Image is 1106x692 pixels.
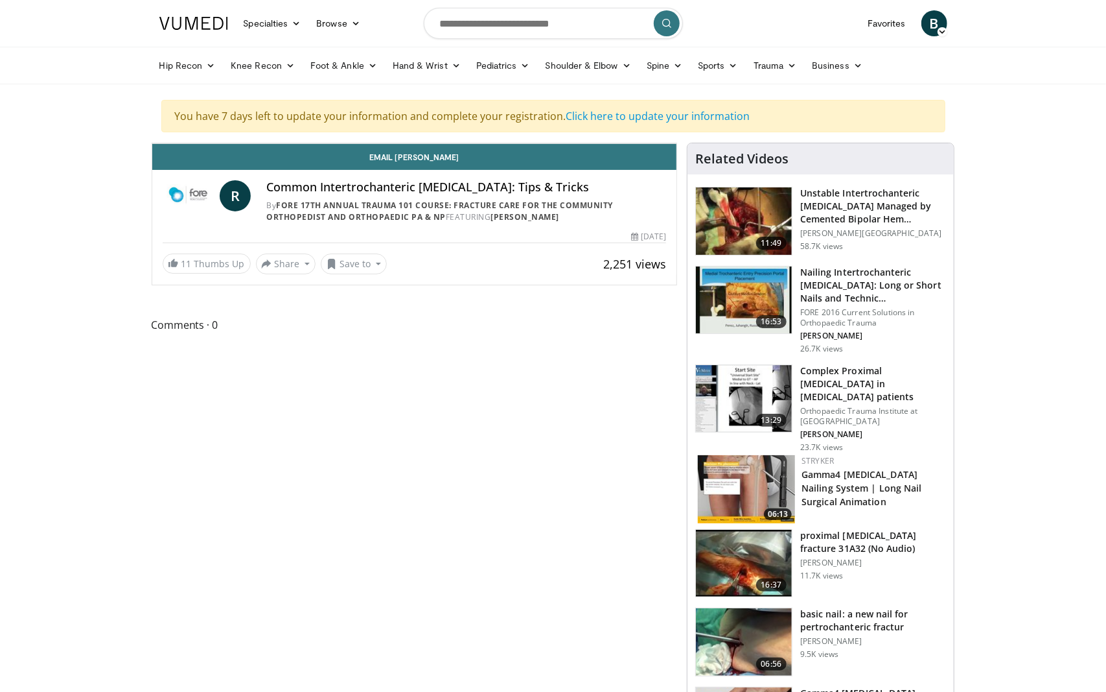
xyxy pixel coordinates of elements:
[695,266,946,354] a: 16:53 Nailing Intertrochanteric [MEDICAL_DATA]: Long or Short Nails and Technic… FORE 2016 Curren...
[152,144,677,170] a: Email [PERSON_NAME]
[424,8,683,39] input: Search topics, interventions
[696,365,792,433] img: 32f9c0e8-c1c1-4c19-a84e-b8c2f56ee032.150x105_q85_crop-smart_upscale.jpg
[921,10,947,36] a: B
[152,316,678,333] span: Comments 0
[696,267,792,334] img: 3d67d1bf-bbcf-4214-a5ee-979f525a16cd.150x105_q85_crop-smart_upscale.jpg
[800,406,946,427] p: Orthopaedic Trauma Institute at [GEOGRAPHIC_DATA]
[490,211,559,222] a: [PERSON_NAME]
[220,180,251,211] a: R
[468,53,538,78] a: Pediatrics
[801,468,922,508] a: Gamma4 [MEDICAL_DATA] Nailing System | Long Nail Surgical Animation
[756,658,787,671] span: 06:56
[800,608,946,634] h3: basic nail: a new nail for pertrochanteric fractur
[695,187,946,256] a: 11:49 Unstable Intertrochanteric [MEDICAL_DATA] Managed by Cemented Bipolar Hem… [PERSON_NAME][GE...
[631,231,666,243] div: [DATE]
[800,187,946,226] h3: Unstable Intertrochanteric [MEDICAL_DATA] Managed by Cemented Bipolar Hem…
[695,364,946,453] a: 13:29 Complex Proximal [MEDICAL_DATA] in [MEDICAL_DATA] patients Orthopaedic Trauma Institute at ...
[698,455,795,523] img: 155d8d39-586d-417b-a344-3221a42b29c1.150x105_q85_crop-smart_upscale.jpg
[800,571,843,581] p: 11.7K views
[860,10,914,36] a: Favorites
[698,455,795,523] a: 06:13
[801,455,834,466] a: Stryker
[159,17,228,30] img: VuMedi Logo
[266,180,666,195] h4: Common Intertrochanteric [MEDICAL_DATA]: Tips & Tricks
[303,53,385,78] a: Foot & Ankle
[308,10,368,36] a: Browse
[800,266,946,305] h3: Nailing Intertrochanteric [MEDICAL_DATA]: Long or Short Nails and Technic…
[236,10,309,36] a: Specialties
[746,53,805,78] a: Trauma
[163,180,215,211] img: FORE 17th Annual Trauma 101 Course: Fracture Care for the Community Orthopedist and Orthopaedic P...
[385,53,468,78] a: Hand & Wrist
[764,508,792,520] span: 06:13
[696,530,792,597] img: psch_1.png.150x105_q85_crop-smart_upscale.jpg
[696,187,792,255] img: 1468547_3.png.150x105_q85_crop-smart_upscale.jpg
[800,442,843,453] p: 23.7K views
[603,256,666,272] span: 2,251 views
[266,200,666,223] div: By FEATURING
[800,228,946,239] p: [PERSON_NAME][GEOGRAPHIC_DATA]
[161,100,945,132] div: You have 7 days left to update your information and complete your registration.
[256,254,316,274] button: Share
[800,241,843,252] p: 58.7K views
[800,307,946,328] p: FORE 2016 Current Solutions in Orthopaedic Trauma
[696,608,792,676] img: 307294_0000_1.png.150x105_q85_crop-smart_upscale.jpg
[639,53,690,78] a: Spine
[756,237,787,250] span: 11:49
[223,53,303,78] a: Knee Recon
[695,151,789,167] h4: Related Videos
[566,109,750,123] a: Click here to update your information
[266,200,613,222] a: FORE 17th Annual Trauma 101 Course: Fracture Care for the Community Orthopedist and Orthopaedic P...
[756,315,787,328] span: 16:53
[756,579,787,591] span: 16:37
[181,257,192,270] span: 11
[800,529,946,555] h3: proximal [MEDICAL_DATA] fracture 31A32 (No Audio)
[800,364,946,403] h3: Complex Proximal [MEDICAL_DATA] in [MEDICAL_DATA] patients
[695,608,946,676] a: 06:56 basic nail: a new nail for pertrochanteric fractur [PERSON_NAME] 9.5K views
[800,649,838,660] p: 9.5K views
[800,558,946,568] p: [PERSON_NAME]
[163,254,251,274] a: 11 Thumbs Up
[152,53,224,78] a: Hip Recon
[804,53,870,78] a: Business
[800,331,946,341] p: [PERSON_NAME]
[756,414,787,427] span: 13:29
[800,636,946,647] p: [PERSON_NAME]
[695,529,946,598] a: 16:37 proximal [MEDICAL_DATA] fracture 31A32 (No Audio) [PERSON_NAME] 11.7K views
[690,53,746,78] a: Sports
[538,53,639,78] a: Shoulder & Elbow
[321,254,387,274] button: Save to
[800,344,843,354] p: 26.7K views
[152,143,677,144] video-js: Video Player
[800,429,946,440] p: [PERSON_NAME]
